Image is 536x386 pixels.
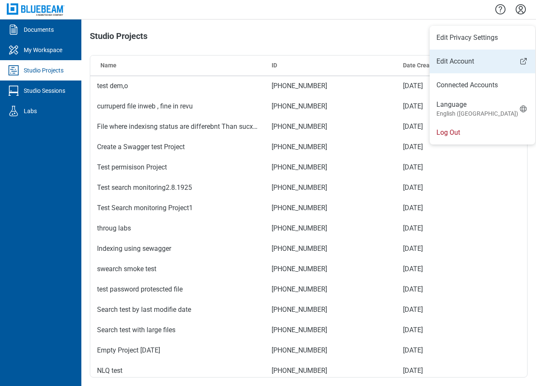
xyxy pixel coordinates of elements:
[396,361,483,381] td: [DATE]
[265,320,396,340] td: [PHONE_NUMBER]
[265,76,396,96] td: [PHONE_NUMBER]
[265,218,396,239] td: [PHONE_NUMBER]
[436,100,518,118] div: Language
[90,239,265,259] td: Indexing using sewagger
[7,64,20,77] svg: Studio Projects
[430,56,535,67] a: Edit Account
[24,25,54,34] div: Documents
[396,137,483,157] td: [DATE]
[7,23,20,36] svg: Documents
[396,259,483,279] td: [DATE]
[396,218,483,239] td: [DATE]
[430,26,535,144] ul: Menu
[265,117,396,137] td: [PHONE_NUMBER]
[90,361,265,381] td: NLQ test
[436,109,518,118] small: English ([GEOGRAPHIC_DATA])
[265,96,396,117] td: [PHONE_NUMBER]
[265,198,396,218] td: [PHONE_NUMBER]
[265,361,396,381] td: [PHONE_NUMBER]
[396,320,483,340] td: [DATE]
[265,239,396,259] td: [PHONE_NUMBER]
[514,2,528,17] button: Settings
[7,3,64,16] img: Bluebeam, Inc.
[90,279,265,300] td: test password protescted file
[265,300,396,320] td: [PHONE_NUMBER]
[396,178,483,198] td: [DATE]
[430,121,535,144] li: Log Out
[396,300,483,320] td: [DATE]
[265,137,396,157] td: [PHONE_NUMBER]
[90,340,265,361] td: Empty Project [DATE]
[90,178,265,198] td: Test search monitoring2.8.1925
[265,279,396,300] td: [PHONE_NUMBER]
[90,300,265,320] td: Search test by last modifie date
[24,66,64,75] div: Studio Projects
[90,157,265,178] td: Test permisison Project
[100,61,258,69] div: Name
[24,86,65,95] div: Studio Sessions
[90,198,265,218] td: Test Search monitoring Project1
[90,96,265,117] td: curruperd file inweb , fine in revu
[90,137,265,157] td: Create a Swagger test Project
[396,279,483,300] td: [DATE]
[90,31,147,45] h1: Studio Projects
[90,218,265,239] td: throug labs
[265,259,396,279] td: [PHONE_NUMBER]
[90,117,265,137] td: File where indexisng status are differebnt Than sucxcss
[396,157,483,178] td: [DATE]
[396,340,483,361] td: [DATE]
[265,178,396,198] td: [PHONE_NUMBER]
[396,96,483,117] td: [DATE]
[7,43,20,57] svg: My Workspace
[24,46,62,54] div: My Workspace
[265,157,396,178] td: [PHONE_NUMBER]
[90,76,265,96] td: test dem,o
[396,198,483,218] td: [DATE]
[90,320,265,340] td: Search test with large files
[7,84,20,97] svg: Studio Sessions
[396,117,483,137] td: [DATE]
[403,61,477,69] div: Date Created
[24,107,37,115] div: Labs
[90,259,265,279] td: swearch smoke test
[430,26,535,50] li: Edit Privacy Settings
[272,61,389,69] div: ID
[265,340,396,361] td: [PHONE_NUMBER]
[7,104,20,118] svg: Labs
[396,239,483,259] td: [DATE]
[436,80,528,90] a: Connected Accounts
[396,76,483,96] td: [DATE]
